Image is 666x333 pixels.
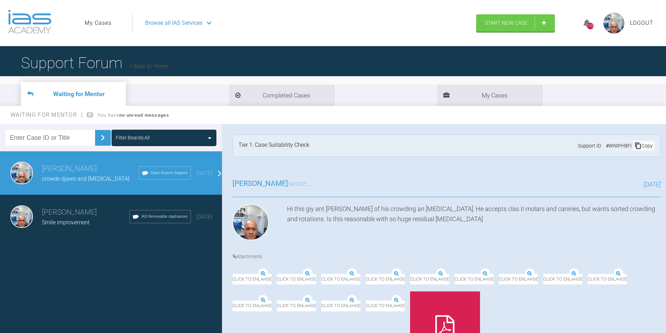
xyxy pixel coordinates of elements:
img: chevronRight.28bd32b0.svg [97,132,108,143]
span: [DATE] [196,170,212,176]
span: Click to enlarge [543,274,582,285]
span: Browse all IAS Services [145,19,202,28]
div: Tier 1: Case Suitability Check [238,140,309,151]
img: Ivan Yanchev [10,162,33,184]
h4: Attachments [232,253,661,260]
span: Waiting for Mentor [10,111,83,118]
span: [DATE] [196,213,212,220]
li: My Cases [437,85,542,106]
h1: Support Forum [21,51,168,75]
span: Click to enlarge [454,274,494,285]
span: Click to enlarge [232,301,272,311]
span: Click to enlarge [321,301,360,311]
span: Start New Case [485,20,528,26]
span: Click to enlarge [321,274,360,285]
li: Waiting for Mentor [21,82,126,106]
div: Filter Boards: All [116,134,150,142]
strong: no unread messages [119,113,169,118]
span: Click to enlarge [366,301,405,311]
span: Click to enlarge [232,274,272,285]
h3: [PERSON_NAME] [42,207,129,218]
img: logo-light.3e3ef733.png [8,10,51,34]
span: crowde djaws and [MEDICAL_DATA] [42,175,129,182]
img: profile.png [603,13,624,34]
span: Click to enlarge [588,274,627,285]
span: Click to enlarge [499,274,538,285]
h3: wrote... [232,178,312,190]
span: Open Source Support [151,170,188,176]
a: Logout [630,19,653,28]
h3: [PERSON_NAME] [42,163,139,175]
li: Completed Cases [229,85,334,106]
a: Start New Case [476,14,555,32]
span: IAS Removable Appliances [141,213,188,220]
span: [DATE] [644,181,661,188]
span: Click to enlarge [410,274,449,285]
div: 1150 [587,23,594,29]
div: Copy [633,141,654,150]
a: Back to Home [129,63,168,70]
div: Hi this giy ant [PERSON_NAME] of his crowding an [MEDICAL_DATA]. He accepts clas II molars and ca... [287,204,661,243]
span: [PERSON_NAME] [232,179,288,188]
span: Click to enlarge [277,274,316,285]
span: Click to enlarge [277,301,316,311]
div: # WNIPH8FI [604,142,633,150]
span: You have [98,113,169,118]
a: My Cases [85,19,112,28]
img: Ivan Yanchev [10,205,33,228]
img: Ivan Yanchev [232,204,269,240]
span: Support ID [578,142,601,150]
input: Enter Case ID or Title [6,130,95,146]
span: Click to enlarge [366,274,405,285]
span: Smile improvement [42,219,89,226]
